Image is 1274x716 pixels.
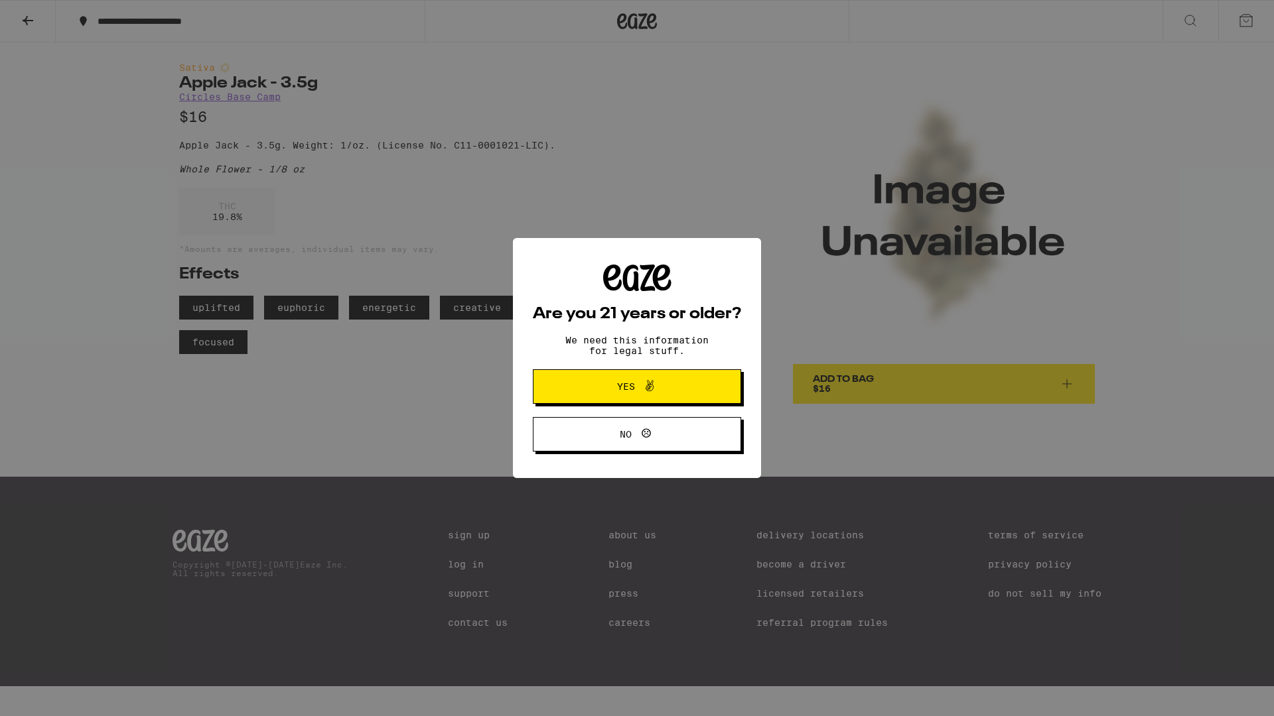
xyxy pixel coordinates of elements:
[620,430,632,439] span: No
[617,382,635,391] span: Yes
[533,306,741,322] h2: Are you 21 years or older?
[554,335,720,356] p: We need this information for legal stuff.
[533,417,741,451] button: No
[1191,676,1261,709] iframe: Opens a widget where you can find more information
[533,369,741,404] button: Yes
